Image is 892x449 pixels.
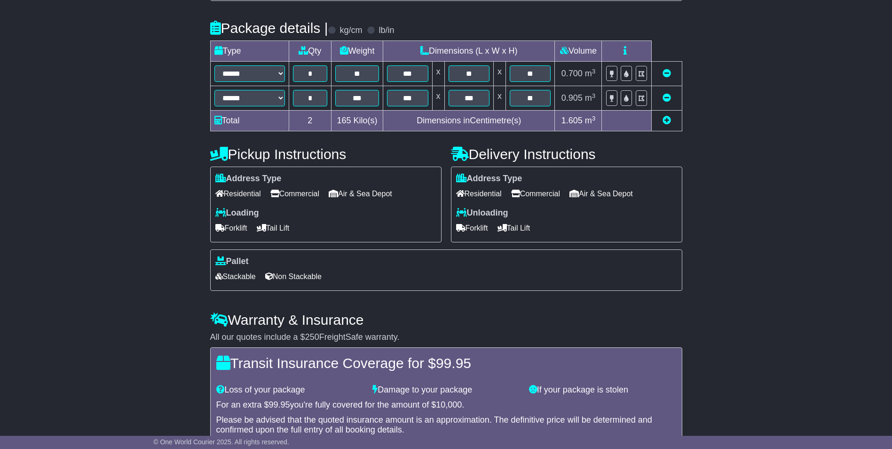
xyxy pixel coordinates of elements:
span: 0.905 [561,93,583,103]
span: Residential [456,186,502,201]
a: Remove this item [663,69,671,78]
sup: 3 [592,68,596,75]
span: 10,000 [436,400,462,409]
td: x [493,86,505,111]
span: 165 [337,116,351,125]
label: Unloading [456,208,508,218]
span: 99.95 [436,355,471,371]
span: m [585,116,596,125]
label: lb/in [379,25,394,36]
label: Address Type [456,174,522,184]
td: x [432,62,444,86]
span: © One World Courier 2025. All rights reserved. [153,438,289,446]
span: 1.605 [561,116,583,125]
div: Damage to your package [368,385,524,395]
sup: 3 [592,115,596,122]
h4: Package details | [210,20,328,36]
span: Tail Lift [497,221,530,235]
div: If your package is stolen [524,385,681,395]
span: 250 [305,332,319,342]
td: x [493,62,505,86]
h4: Warranty & Insurance [210,312,682,328]
span: 99.95 [269,400,290,409]
span: Air & Sea Depot [329,186,392,201]
h4: Transit Insurance Coverage for $ [216,355,676,371]
div: All our quotes include a $ FreightSafe warranty. [210,332,682,343]
span: Stackable [215,269,256,284]
span: Forklift [456,221,488,235]
span: m [585,93,596,103]
span: Forklift [215,221,247,235]
a: Remove this item [663,93,671,103]
sup: 3 [592,92,596,99]
h4: Pickup Instructions [210,146,442,162]
label: kg/cm [339,25,362,36]
span: 0.700 [561,69,583,78]
span: Tail Lift [257,221,290,235]
td: Dimensions in Centimetre(s) [383,111,555,131]
td: Volume [555,41,602,62]
span: Residential [215,186,261,201]
td: Dimensions (L x W x H) [383,41,555,62]
span: Air & Sea Depot [569,186,633,201]
div: For an extra $ you're fully covered for the amount of $ . [216,400,676,410]
label: Loading [215,208,259,218]
span: m [585,69,596,78]
td: Kilo(s) [332,111,383,131]
td: Weight [332,41,383,62]
a: Add new item [663,116,671,125]
span: Commercial [511,186,560,201]
span: Non Stackable [265,269,322,284]
div: Loss of your package [212,385,368,395]
td: Total [210,111,289,131]
h4: Delivery Instructions [451,146,682,162]
td: x [432,86,444,111]
div: Please be advised that the quoted insurance amount is an approximation. The definitive price will... [216,415,676,435]
label: Pallet [215,257,249,267]
label: Address Type [215,174,282,184]
td: 2 [289,111,332,131]
td: Qty [289,41,332,62]
span: Commercial [270,186,319,201]
td: Type [210,41,289,62]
